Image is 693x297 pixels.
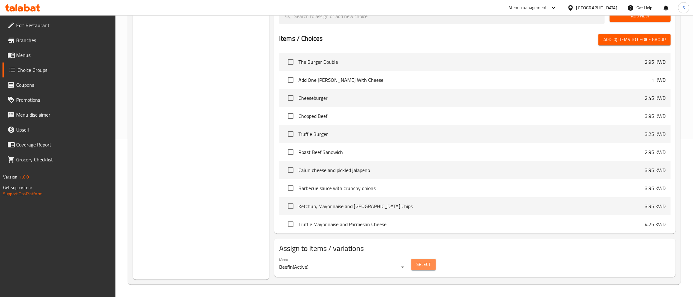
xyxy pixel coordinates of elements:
input: search [279,8,605,24]
button: Add New [610,10,671,22]
span: Branches [16,36,111,44]
p: 2.95 KWD [645,58,666,66]
div: BeefIn(Active) [279,262,406,272]
a: Coupons [2,77,116,92]
span: Grocery Checklist [16,156,111,163]
span: Barbecue sauce with crunchy onions [298,184,645,192]
a: Branches [2,33,116,48]
p: 3.95 KWD [645,166,666,174]
span: S [682,4,685,11]
div: Menu-management [509,4,547,12]
span: Truffle Burger [298,130,645,138]
h2: Items / Choices [279,34,323,43]
span: Select choice [284,73,297,86]
p: 3.95 KWD [645,184,666,192]
p: 3.25 KWD [645,130,666,138]
button: Select [411,259,436,270]
span: Promotions [16,96,111,104]
h2: Assign to items / variations [279,244,671,253]
button: Add (0) items to choice group [598,34,671,45]
span: Roast Beef Sandwich [298,148,645,156]
span: Menu disclaimer [16,111,111,118]
a: Upsell [2,122,116,137]
a: Support.OpsPlatform [3,190,43,198]
span: Add New [615,12,666,20]
span: Add One [PERSON_NAME] With Cheese [298,76,651,84]
span: Truffle Mayonnaise and Parmesan Cheese [298,220,645,228]
span: Select choice [284,128,297,141]
span: Select choice [284,182,297,195]
span: Select choice [284,218,297,231]
span: Menus [16,51,111,59]
span: Version: [3,173,18,181]
span: 1.0.0 [19,173,29,181]
span: Select [416,261,431,268]
p: 3.95 KWD [645,112,666,120]
span: Add (0) items to choice group [603,36,666,44]
span: The Burger Double [298,58,645,66]
span: Select choice [284,146,297,159]
span: Get support on: [3,183,32,192]
span: Coverage Report [16,141,111,148]
span: Choice Groups [17,66,111,74]
a: Choice Groups [2,63,116,77]
div: [GEOGRAPHIC_DATA] [576,4,617,11]
a: Edit Restaurant [2,18,116,33]
span: Select choice [284,55,297,68]
span: Cheeseburger [298,94,645,102]
a: Grocery Checklist [2,152,116,167]
p: 3.95 KWD [645,202,666,210]
p: 2.95 KWD [645,148,666,156]
a: Menu disclaimer [2,107,116,122]
span: Cajun cheese and pickled jalapeno [298,166,645,174]
a: Menus [2,48,116,63]
span: Edit Restaurant [16,21,111,29]
p: 1 KWD [651,76,666,84]
a: Coverage Report [2,137,116,152]
span: Select choice [284,91,297,104]
label: Menu [279,258,288,261]
span: Select choice [284,109,297,123]
span: Select choice [284,200,297,213]
span: Upsell [16,126,111,133]
p: 4.25 KWD [645,220,666,228]
span: Coupons [16,81,111,89]
span: Ketchup, Mayonnaise and [GEOGRAPHIC_DATA] Chips [298,202,645,210]
span: Chopped Beef [298,112,645,120]
p: 2.45 KWD [645,94,666,102]
span: Select choice [284,164,297,177]
a: Promotions [2,92,116,107]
